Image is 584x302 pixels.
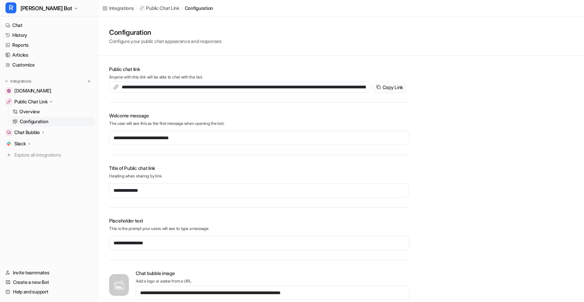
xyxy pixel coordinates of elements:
[109,27,222,38] h1: Configuration
[102,4,134,12] a: Integrations
[109,38,222,45] p: Configure your public chat appearance and responses
[14,149,92,160] span: Explore all integrations
[109,66,409,73] h2: Public chat link
[3,86,95,96] a: getrella.com[DOMAIN_NAME]
[136,278,409,284] p: Add a logo or avatar from a URL
[19,108,40,115] p: Overview
[10,107,95,116] a: Overview
[109,4,134,12] div: Integrations
[20,3,72,13] span: [PERSON_NAME] Bot
[14,98,48,105] p: Public Chat Link
[3,268,95,277] a: Invite teammates
[109,173,409,179] p: Heading when sharing by link.
[109,120,409,127] p: The user will see this as the first message when opening the bot.
[146,5,179,12] p: Public Chat Link
[181,5,183,11] span: /
[3,78,33,85] button: Integrations
[7,100,11,104] img: Public Chat Link
[7,89,11,93] img: getrella.com
[4,79,9,84] img: expand menu
[109,74,409,80] p: Anyone with this link will be able to chat with the bot.
[3,50,95,60] a: Articles
[185,4,213,12] a: configuration
[136,270,409,277] h2: Chat bubble image
[373,82,406,92] button: Copy Link
[139,5,179,12] a: Public Chat Link
[3,277,95,287] a: Create a new Bot
[87,79,91,84] img: menu_add.svg
[14,140,26,147] p: Slack
[3,150,95,160] a: Explore all integrations
[7,142,11,146] img: Slack
[109,274,129,296] img: chat
[14,87,51,94] span: [DOMAIN_NAME]
[109,112,409,119] h2: Welcome message
[3,40,95,50] a: Reports
[109,217,409,224] h2: Placeholder text
[20,118,48,125] p: Configuration
[109,226,409,232] p: This is the prompt your users will see to type a message
[3,20,95,30] a: Chat
[10,117,95,126] a: Configuration
[5,152,12,158] img: explore all integrations
[7,130,11,134] img: Chat Bubble
[14,129,40,136] p: Chat Bubble
[3,287,95,297] a: Help and support
[109,164,409,172] h2: Title of Public chat link
[3,60,95,70] a: Customize
[10,78,31,84] p: Integrations
[3,30,95,40] a: History
[5,2,16,13] span: R
[136,5,137,11] span: /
